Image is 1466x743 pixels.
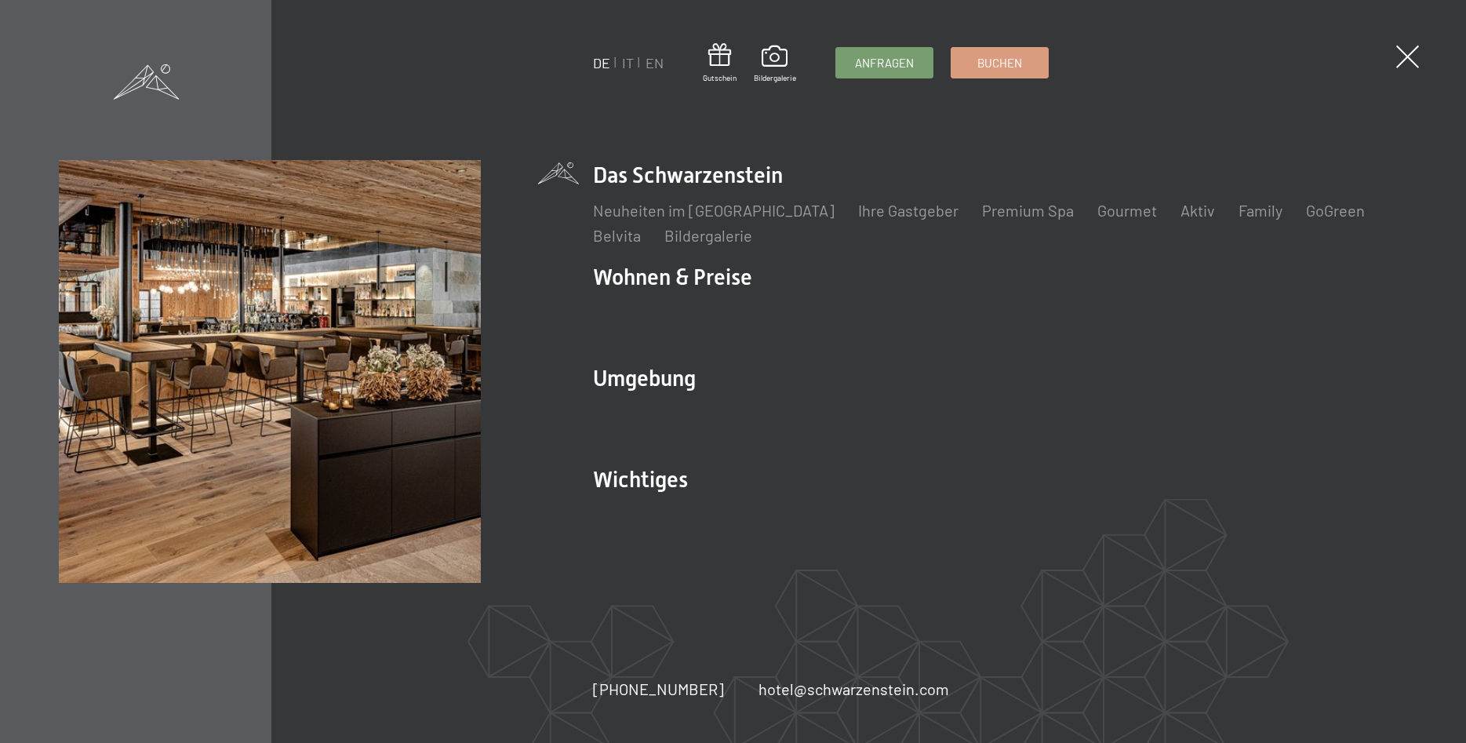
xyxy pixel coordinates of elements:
a: Family [1239,201,1282,220]
a: Belvita [593,226,641,245]
a: Gutschein [703,43,737,83]
a: Premium Spa [982,201,1074,220]
a: Buchen [951,48,1048,78]
a: EN [646,54,664,71]
a: Aktiv [1180,201,1215,220]
a: hotel@schwarzenstein.com [758,678,949,700]
a: DE [593,54,610,71]
a: IT [622,54,634,71]
a: Anfragen [836,48,933,78]
a: Bildergalerie [664,226,752,245]
a: Bildergalerie [754,46,796,83]
span: Gutschein [703,72,737,83]
span: Bildergalerie [754,72,796,83]
span: [PHONE_NUMBER] [593,679,724,698]
a: [PHONE_NUMBER] [593,678,724,700]
a: GoGreen [1306,201,1365,220]
a: Ihre Gastgeber [858,201,959,220]
a: Neuheiten im [GEOGRAPHIC_DATA] [593,201,835,220]
span: Buchen [977,55,1022,71]
span: Anfragen [855,55,914,71]
a: Gourmet [1097,201,1157,220]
